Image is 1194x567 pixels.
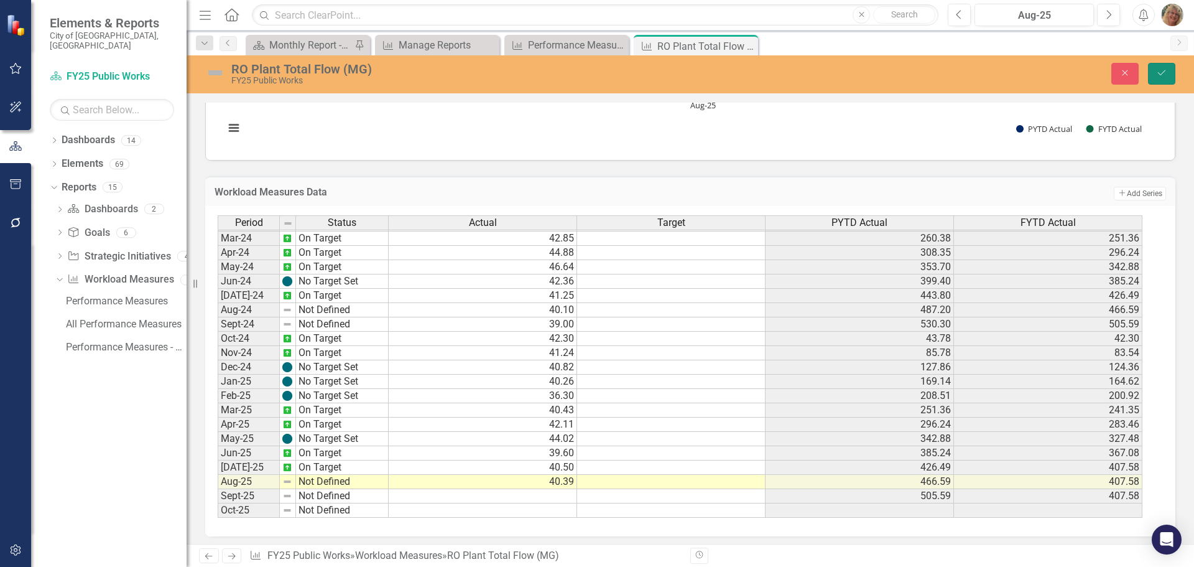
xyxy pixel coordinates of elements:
div: Performance Measures [528,37,626,53]
div: All Performance Measures [66,319,187,330]
div: 69 [109,159,129,169]
button: Show FYTD Actual [1086,123,1142,134]
td: 40.26 [389,375,577,389]
td: Feb-25 [218,389,280,403]
td: On Target [296,246,389,260]
td: 353.70 [766,260,954,274]
div: Monthly Report - Public Works [269,37,351,53]
td: 407.58 [954,489,1142,504]
td: 251.36 [766,403,954,418]
td: Oct-25 [218,504,280,518]
td: 407.58 [954,461,1142,475]
a: Workload Measures [67,273,174,287]
td: 42.30 [389,332,577,346]
img: Not Defined [205,63,225,83]
img: 8DAGhfEEPCf229AAAAAElFTkSuQmCC [282,319,292,329]
td: 426.49 [954,289,1142,303]
span: Elements & Reports [50,16,174,30]
a: Performance Measures [507,37,626,53]
div: RO Plant Total Flow (MG) [447,550,559,561]
img: B83JnUHI7fcUAAAAJXRFWHRkYXRlOmNyZWF0ZQAyMDIzLTA3LTEyVDE1OjMwOjAyKzAwOjAw8YGLlAAAACV0RVh0ZGF0ZTptb... [282,377,292,387]
img: B83JnUHI7fcUAAAAJXRFWHRkYXRlOmNyZWF0ZQAyMDIzLTA3LTEyVDE1OjMwOjAyKzAwOjAw8YGLlAAAACV0RVh0ZGF0ZTptb... [282,391,292,401]
div: 14 [121,135,141,146]
td: Jan-25 [218,375,280,389]
td: Sept-25 [218,489,280,504]
input: Search Below... [50,99,174,121]
div: FY25 Public Works [231,76,749,85]
img: 8DAGhfEEPCf229AAAAAElFTkSuQmCC [282,505,292,515]
td: 296.24 [766,418,954,432]
td: 46.64 [389,260,577,274]
td: No Target Set [296,432,389,446]
td: 40.10 [389,303,577,317]
a: FY25 Public Works [50,70,174,84]
td: 200.92 [954,389,1142,403]
td: 241.35 [954,403,1142,418]
span: Search [891,9,918,19]
a: Reports [62,180,96,195]
td: No Target Set [296,389,389,403]
td: 208.51 [766,389,954,403]
div: 4 [177,251,197,261]
td: May-24 [218,260,280,274]
td: No Target Set [296,375,389,389]
div: Performance Measures - Monthly Report [66,342,187,353]
td: 407.58 [954,475,1142,489]
td: Apr-24 [218,246,280,260]
td: On Target [296,260,389,274]
td: Mar-25 [218,403,280,418]
td: 83.54 [954,346,1142,360]
input: Search ClearPoint... [252,4,938,26]
span: Period [235,217,263,228]
a: Monthly Report - Public Works [249,37,351,53]
img: B83JnUHI7fcUAAAAJXRFWHRkYXRlOmNyZWF0ZQAyMDIzLTA3LTEyVDE1OjMwOjAyKzAwOjAw8YGLlAAAACV0RVh0ZGF0ZTptb... [282,434,292,444]
td: Not Defined [296,317,389,332]
span: Status [328,217,356,228]
td: 42.36 [389,274,577,289]
div: Manage Reports [399,37,496,53]
td: Not Defined [296,504,389,518]
td: Jun-25 [218,446,280,461]
img: AQAAAAAAAAAAAAAAAAAAAAAAAAAAAAAAAAAAAAAAAAAAAAAAAAAAAAAAAAAAAAAAAAAAAAAAAAAAAAAAAAAAAAAAAAAAAAAAA... [282,291,292,301]
span: Target [657,217,685,228]
button: Search [873,6,935,24]
td: 42.85 [389,232,577,246]
td: Dec-24 [218,360,280,375]
img: AQAAAAAAAAAAAAAAAAAAAAAAAAAAAAAAAAAAAAAAAAAAAAAAAAAAAAAAAAAAAAAAAAAAAAAAAAAAAAAAAAAAAAAAAAAAAAAAA... [282,419,292,429]
td: Not Defined [296,489,389,504]
td: 466.59 [954,303,1142,317]
td: On Target [296,332,389,346]
td: 127.86 [766,360,954,375]
td: 367.08 [954,446,1142,461]
div: RO Plant Total Flow (MG) [657,39,755,54]
td: 342.88 [954,260,1142,274]
button: View chart menu, Chart [225,119,243,137]
span: PYTD Actual [831,217,887,228]
td: 40.50 [389,461,577,475]
a: Manage Reports [378,37,496,53]
td: 385.24 [766,446,954,461]
td: Apr-25 [218,418,280,432]
h3: Workload Measures Data [215,187,863,198]
td: Aug-24 [218,303,280,317]
td: Not Defined [296,303,389,317]
a: Elements [62,157,103,171]
td: 487.20 [766,303,954,317]
td: 443.80 [766,289,954,303]
td: 164.62 [954,375,1142,389]
td: 342.88 [766,432,954,446]
div: RO Plant Total Flow (MG) [231,62,749,76]
button: Show PYTD Actual [1016,123,1073,134]
td: 296.24 [954,246,1142,260]
td: No Target Set [296,274,389,289]
div: Performance Measures [66,296,187,307]
td: 44.02 [389,432,577,446]
a: Strategic Initiatives [67,250,170,264]
td: 466.59 [766,475,954,489]
td: Jun-24 [218,274,280,289]
img: AQAAAAAAAAAAAAAAAAAAAAAAAAAAAAAAAAAAAAAAAAAAAAAAAAAAAAAAAAAAAAAAAAAAAAAAAAAAAAAAAAAAAAAAAAAAAAAAA... [282,233,292,243]
img: 8DAGhfEEPCf229AAAAAElFTkSuQmCC [282,477,292,487]
td: 41.25 [389,289,577,303]
img: Hallie Pelham [1161,4,1183,26]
